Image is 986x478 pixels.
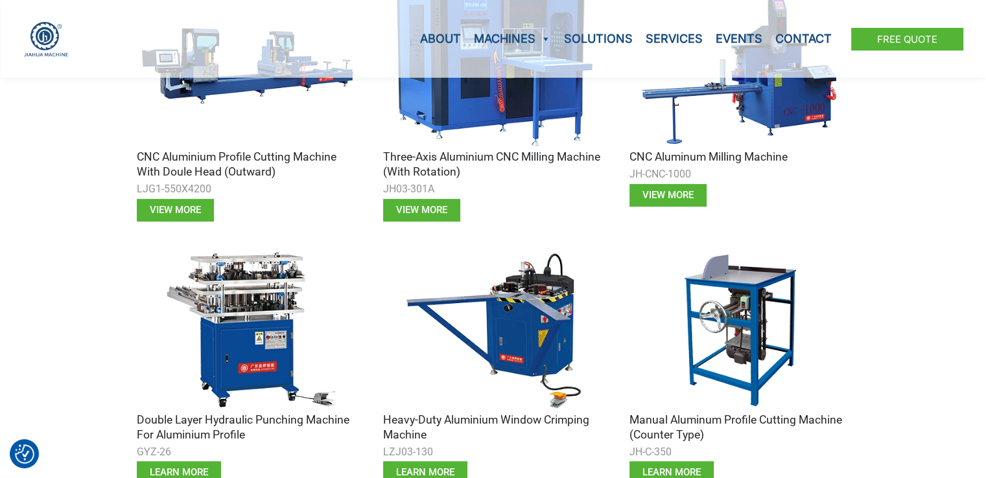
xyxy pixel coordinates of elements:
[629,150,850,165] h3: CNC Aluminum Milling Machine
[150,205,201,215] span: View more
[642,190,694,200] span: View more
[642,468,701,477] span: learn more
[137,150,357,179] h3: CNC Aluminium Profile Cutting Machine with Doule Head (Outward)
[383,413,604,442] h3: Heavy-duty Aluminium Window Crimping Machine
[137,179,357,199] div: LJG1-550X4200
[629,442,850,462] div: JH-C-350
[15,444,34,464] img: Revisit consent button
[137,247,357,413] img: aluminium window making machine 4
[137,199,214,222] a: View more
[383,150,604,179] h3: Three-axis Aluminium CNC Milling Machine (with Rotation)
[396,468,454,477] span: learn more
[383,247,604,413] img: aluminium window making machine 5
[629,184,707,207] a: View more
[396,205,447,215] span: View more
[150,468,208,477] span: learn more
[851,28,963,51] a: Free Quote
[23,21,69,57] img: JH Aluminium Window & Door Processing Machines
[383,199,460,222] a: View more
[15,444,34,464] button: Consent Preferences
[137,442,357,462] div: GYZ-26
[629,247,850,413] img: aluminium window making machine 6
[629,165,850,184] div: JH-CNC-1000
[383,179,604,199] div: JH03-301A
[629,413,850,442] h3: Manual Aluminum Profile Cutting Machine (Counter Type)
[383,442,604,462] div: LZJ03-130
[137,413,357,442] h3: Double Layer Hydraulic Punching Machine for Aluminium Profile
